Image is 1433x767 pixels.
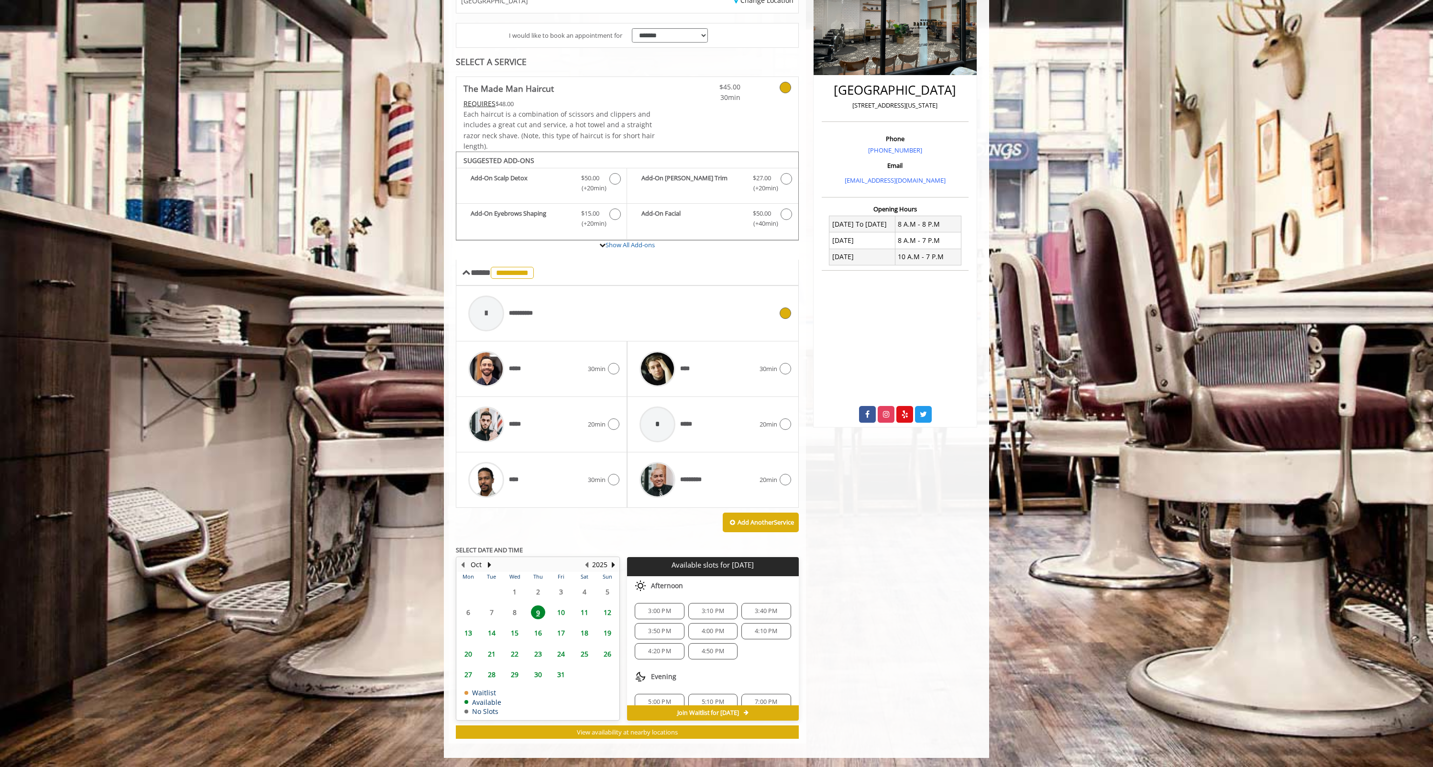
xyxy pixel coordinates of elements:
[688,603,738,619] div: 3:10 PM
[635,694,684,710] div: 5:00 PM
[480,623,503,643] td: Select day14
[755,607,777,615] span: 3:40 PM
[576,183,605,193] span: (+20min )
[485,668,499,681] span: 28
[577,647,592,661] span: 25
[531,626,545,640] span: 16
[526,664,549,685] td: Select day30
[592,559,607,570] button: 2025
[507,668,522,681] span: 29
[457,623,480,643] td: Select day13
[526,623,549,643] td: Select day16
[632,173,793,196] label: Add-On Beard Trim
[550,572,573,581] th: Fri
[573,572,595,581] th: Sat
[635,580,646,592] img: afternoon slots
[463,82,554,95] b: The Made Man Haircut
[684,92,740,103] span: 30min
[760,364,777,374] span: 30min
[702,627,724,635] span: 4:00 PM
[753,173,771,183] span: $27.00
[753,208,771,219] span: $50.00
[648,607,671,615] span: 3:00 PM
[554,626,568,640] span: 17
[531,647,545,661] span: 23
[641,173,743,193] b: Add-On [PERSON_NAME] Trim
[635,671,646,682] img: evening slots
[702,647,724,655] span: 4:50 PM
[648,627,671,635] span: 3:50 PM
[550,623,573,643] td: Select day17
[471,559,482,570] button: Oct
[702,698,724,706] span: 5:10 PM
[480,643,503,664] td: Select day21
[895,216,961,232] td: 8 A.M - 8 P.M
[741,623,791,639] div: 4:10 PM
[581,208,599,219] span: $15.00
[463,156,534,165] b: SUGGESTED ADD-ONS
[738,518,794,526] b: Add Another Service
[503,643,526,664] td: Select day22
[702,607,724,615] span: 3:10 PM
[596,602,619,623] td: Select day12
[741,694,791,710] div: 7:00 PM
[471,208,572,229] b: Add-On Eyebrows Shaping
[829,216,895,232] td: [DATE] To [DATE]
[456,57,799,66] div: SELECT A SERVICE
[688,623,738,639] div: 4:00 PM
[641,208,743,229] b: Add-On Facial
[755,627,777,635] span: 4:10 PM
[824,83,966,97] h2: [GEOGRAPHIC_DATA]
[577,605,592,619] span: 11
[824,100,966,110] p: [STREET_ADDRESS][US_STATE]
[688,643,738,659] div: 4:50 PM
[684,82,740,92] span: $45.00
[509,31,622,41] span: I would like to book an appointment for
[895,249,961,265] td: 10 A.M - 7 P.M
[588,419,606,429] span: 20min
[550,643,573,664] td: Select day24
[531,668,545,681] span: 30
[635,643,684,659] div: 4:20 PM
[748,219,776,229] span: (+40min )
[741,603,791,619] div: 3:40 PM
[824,162,966,169] h3: Email
[461,668,475,681] span: 27
[503,623,526,643] td: Select day15
[824,135,966,142] h3: Phone
[845,176,946,185] a: [EMAIL_ADDRESS][DOMAIN_NAME]
[635,623,684,639] div: 3:50 PM
[464,699,501,706] td: Available
[677,709,739,717] span: Join Waitlist for [DATE]
[461,647,475,661] span: 20
[531,605,545,619] span: 9
[576,219,605,229] span: (+20min )
[464,708,501,715] td: No Slots
[588,475,606,485] span: 30min
[606,241,655,249] a: Show All Add-ons
[635,603,684,619] div: 3:00 PM
[485,647,499,661] span: 21
[600,605,615,619] span: 12
[480,664,503,685] td: Select day28
[631,561,794,569] p: Available slots for [DATE]
[461,626,475,640] span: 13
[526,602,549,623] td: Select day9
[755,698,777,706] span: 7:00 PM
[457,643,480,664] td: Select day20
[550,602,573,623] td: Select day10
[456,546,523,554] b: SELECT DATE AND TIME
[485,559,493,570] button: Next Month
[609,559,617,570] button: Next Year
[507,647,522,661] span: 22
[526,643,549,664] td: Select day23
[456,152,799,241] div: The Made Man Haircut Add-onS
[760,419,777,429] span: 20min
[648,647,671,655] span: 4:20 PM
[554,668,568,681] span: 31
[688,694,738,710] div: 5:10 PM
[461,208,622,231] label: Add-On Eyebrows Shaping
[651,582,683,590] span: Afternoon
[581,173,599,183] span: $50.00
